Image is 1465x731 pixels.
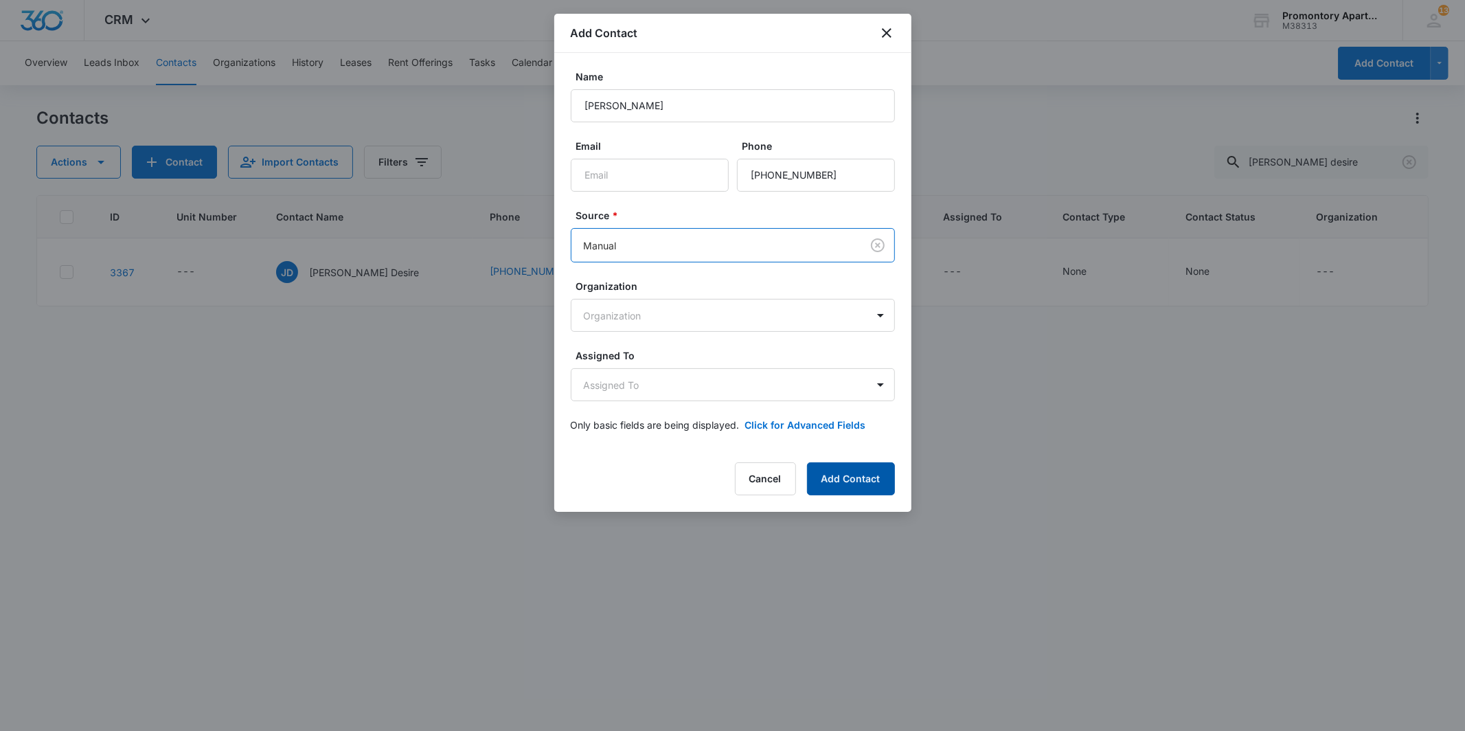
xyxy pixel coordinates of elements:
label: Name [576,69,900,84]
button: Clear [867,234,889,256]
p: Only basic fields are being displayed. [571,418,740,432]
button: Cancel [735,462,796,495]
label: Email [576,139,734,153]
input: Email [571,159,729,192]
button: close [878,25,895,41]
label: Assigned To [576,348,900,363]
h1: Add Contact [571,25,638,41]
label: Phone [742,139,900,153]
button: Click for Advanced Fields [745,418,866,432]
button: Add Contact [807,462,895,495]
input: Name [571,89,895,122]
label: Source [576,208,900,223]
input: Phone [737,159,895,192]
label: Organization [576,279,900,293]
